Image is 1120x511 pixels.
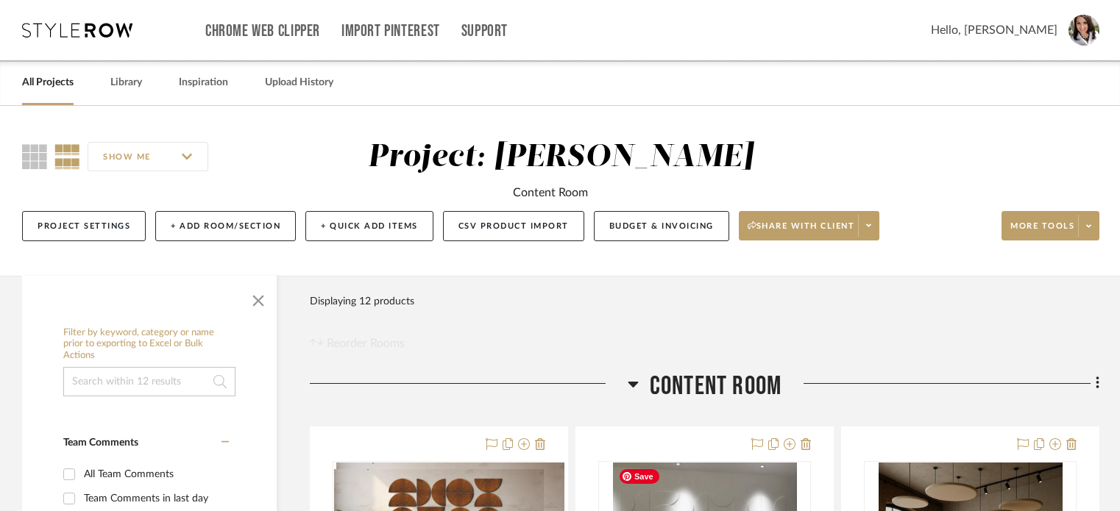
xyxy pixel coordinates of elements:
[84,487,225,510] div: Team Comments in last day
[244,283,273,312] button: Close
[327,335,405,352] span: Reorder Rooms
[594,211,729,241] button: Budget & Invoicing
[1010,221,1074,243] span: More tools
[461,25,508,37] a: Support
[63,327,235,362] h6: Filter by keyword, category or name prior to exporting to Excel or Bulk Actions
[931,21,1057,39] span: Hello, [PERSON_NAME]
[650,371,781,402] span: Content Room
[443,211,584,241] button: CSV Product Import
[179,73,228,93] a: Inspiration
[22,211,146,241] button: Project Settings
[155,211,296,241] button: + Add Room/Section
[748,221,855,243] span: Share with client
[513,184,588,201] div: Content Room
[63,437,138,448] span: Team Comments
[1002,211,1099,240] button: More tools
[22,73,74,93] a: All Projects
[341,25,440,37] a: Import Pinterest
[1068,15,1099,46] img: avatar
[84,462,225,486] div: All Team Comments
[368,142,754,173] div: Project: [PERSON_NAME]
[310,335,405,352] button: Reorder Rooms
[305,211,433,241] button: + Quick Add Items
[110,73,142,93] a: Library
[739,211,880,240] button: Share with client
[620,469,659,484] span: Save
[310,287,414,316] div: Displaying 12 products
[265,73,333,93] a: Upload History
[205,25,320,37] a: Chrome Web Clipper
[63,367,235,396] input: Search within 12 results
